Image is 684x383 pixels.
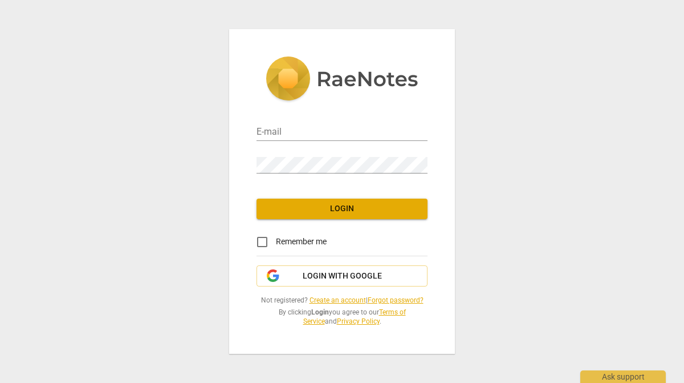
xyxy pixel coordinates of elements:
[580,370,666,383] div: Ask support
[310,296,366,304] a: Create an account
[276,236,327,248] span: Remember me
[256,199,427,219] button: Login
[256,308,427,326] span: By clicking you agree to our and .
[256,296,427,305] span: Not registered? |
[311,308,329,316] b: Login
[337,317,380,325] a: Privacy Policy
[303,271,382,282] span: Login with Google
[266,203,418,215] span: Login
[266,57,418,103] img: 5ac2273c67554f335776073100b6d88f.svg
[303,308,406,326] a: Terms of Service
[256,265,427,287] button: Login with Google
[368,296,424,304] a: Forgot password?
